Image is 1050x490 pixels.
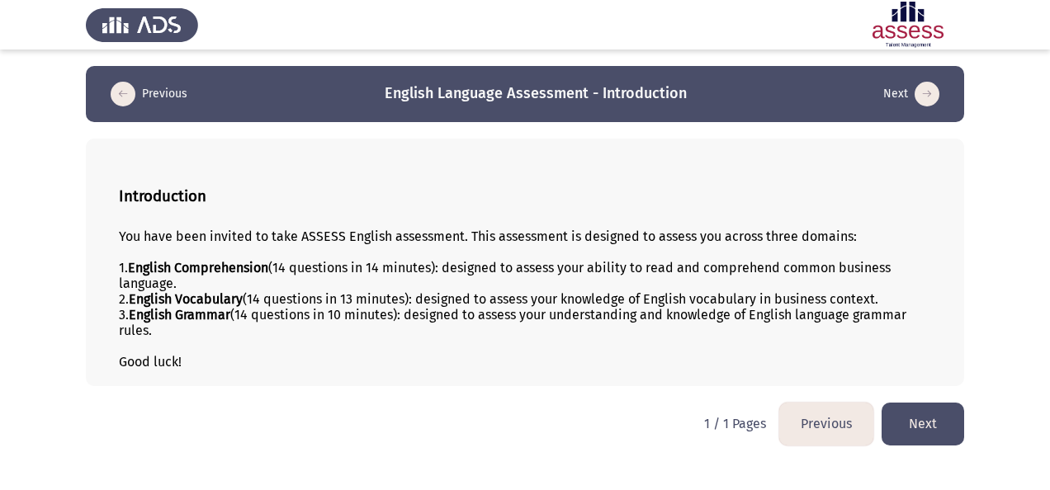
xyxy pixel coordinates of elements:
[106,81,192,107] button: load previous page
[128,260,268,276] b: English Comprehension
[704,416,766,431] p: 1 / 1 Pages
[119,291,931,307] div: 2. (14 questions in 13 minutes): designed to assess your knowledge of English vocabulary in busin...
[119,260,931,291] div: 1. (14 questions in 14 minutes): designed to assess your ability to read and comprehend common bu...
[882,403,964,445] button: load next page
[119,307,931,338] div: 3. (14 questions in 10 minutes): designed to assess your understanding and knowledge of English l...
[119,354,931,370] div: Good luck!
[385,83,687,104] h3: English Language Assessment - Introduction
[852,2,964,48] img: Assessment logo of ASSESS English Language Assessment (3 Module) (Ba - IB)
[119,229,931,244] div: You have been invited to take ASSESS English assessment. This assessment is designed to assess yo...
[86,2,198,48] img: Assess Talent Management logo
[119,187,206,205] b: Introduction
[779,403,873,445] button: load previous page
[129,291,243,307] b: English Vocabulary
[878,81,944,107] button: load next page
[129,307,230,323] b: English Grammar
